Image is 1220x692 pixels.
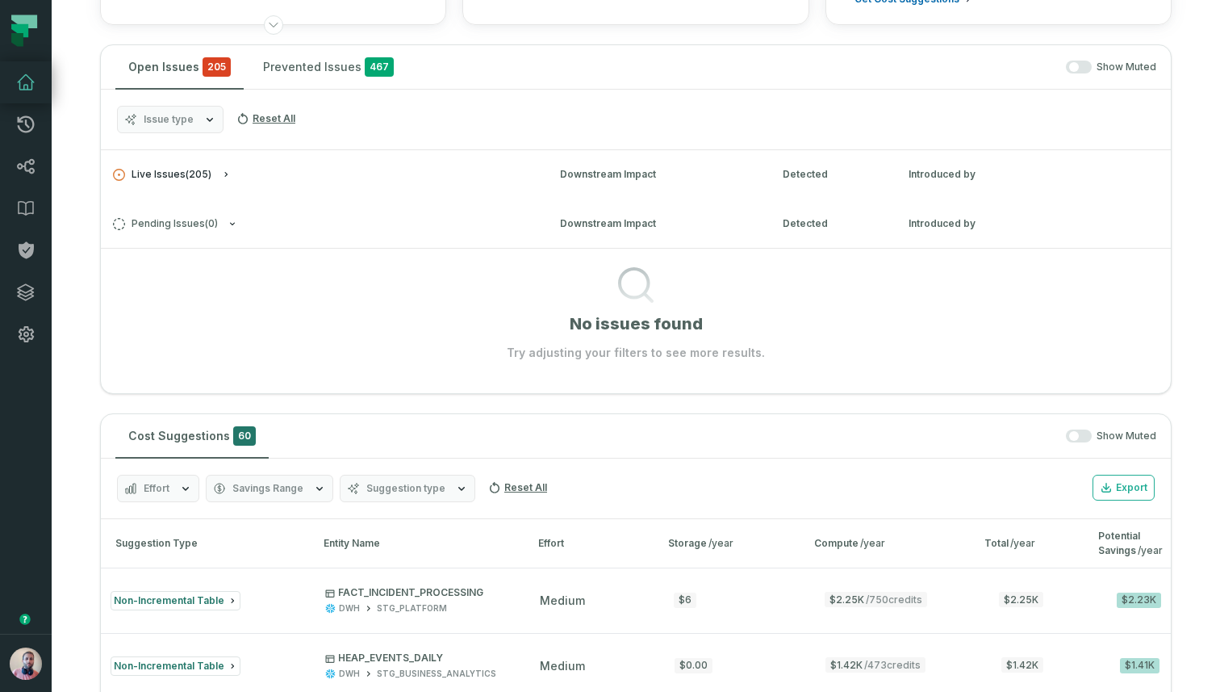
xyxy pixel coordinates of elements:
[339,668,360,680] div: DWH
[113,169,211,181] span: Live Issues ( 205 )
[783,216,879,231] div: Detected
[1093,475,1155,501] button: Export
[377,668,496,680] div: STG_BUSINESS_ANALYTICS
[668,536,785,551] div: Storage
[114,594,224,606] span: Non-Incremental Table
[1010,537,1035,549] span: /year
[825,592,927,607] span: $2.25K
[1117,593,1161,608] div: $2.23K
[233,426,256,446] span: 60
[324,536,509,551] div: Entity Name
[113,169,531,181] button: Live Issues(205)
[340,475,475,502] button: Suggestion type
[232,482,303,495] span: Savings Range
[114,660,224,672] span: Non-Incremental Table
[365,57,394,77] span: 467
[1138,544,1163,556] span: /year
[825,657,925,673] span: $1.42K
[250,45,407,89] button: Prevented Issues
[339,602,360,614] div: DWH
[377,602,447,614] div: STG_PLATFORM
[860,537,885,549] span: /year
[115,414,269,458] button: Cost Suggestions
[115,45,244,89] button: Open Issues
[674,593,696,608] div: $6
[413,61,1156,74] div: Show Muted
[675,658,712,673] div: $0.00
[113,218,531,230] button: Pending Issues(0)
[540,659,585,673] span: medium
[203,57,231,77] span: critical issues and errors combined
[275,430,1156,443] div: Show Muted
[10,648,42,680] img: avatar of Idan Shabi
[560,216,754,231] div: Downstream Impact
[570,312,703,335] h1: No issues found
[1120,658,1159,673] div: $1.41K
[144,482,169,495] span: Effort
[864,659,921,671] span: / 473 credits
[507,345,765,361] p: Try adjusting your filters to see more results.
[113,218,218,230] span: Pending Issues ( 0 )
[560,167,754,182] div: Downstream Impact
[538,536,639,551] div: Effort
[1098,529,1163,558] div: Potential Savings
[909,216,1054,231] div: Introduced by
[101,568,1171,632] button: Non-Incremental TableFACT_INCIDENT_PROCESSINGDWHSTG_PLATFORMmedium$6$2.25K/750credits$2.25K$2.23K
[18,612,32,627] div: Tooltip anchor
[325,652,496,665] p: HEAP_EVENTS_DAILY
[540,593,585,607] span: medium
[866,593,922,606] span: / 750 credits
[117,106,224,133] button: Issue type
[482,475,554,501] button: Reset All
[814,536,955,551] div: Compute
[109,536,295,551] div: Suggestion Type
[783,167,879,182] div: Detected
[999,592,1043,607] span: $2.25K
[144,113,194,126] span: Issue type
[708,537,733,549] span: /year
[230,106,302,132] button: Reset All
[101,248,1171,361] div: Pending Issues(0)
[1001,657,1043,673] span: $1.42K
[325,586,483,599] p: FACT_INCIDENT_PROCESSING
[206,475,333,502] button: Savings Range
[909,167,1054,182] div: Introduced by
[984,536,1069,551] div: Total
[366,482,445,495] span: Suggestion type
[117,475,199,502] button: Effort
